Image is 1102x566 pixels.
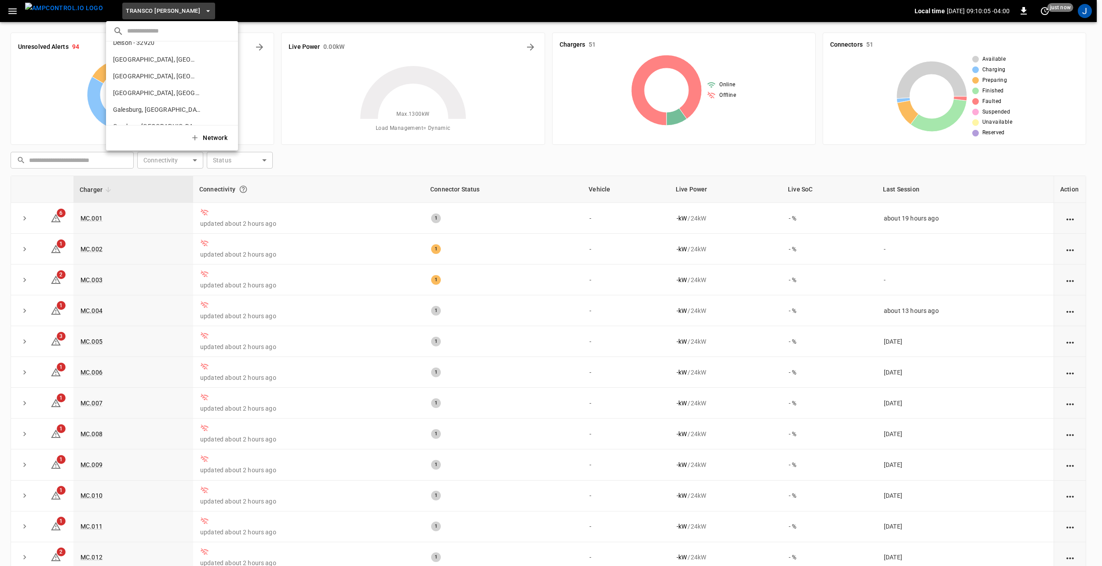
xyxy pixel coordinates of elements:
[113,72,199,81] p: [GEOGRAPHIC_DATA], [GEOGRAPHIC_DATA]
[185,129,234,147] button: Network
[113,105,200,114] p: Galesburg, [GEOGRAPHIC_DATA]
[113,55,199,64] p: [GEOGRAPHIC_DATA], [GEOGRAPHIC_DATA] - 12625
[113,88,201,97] p: [GEOGRAPHIC_DATA], [GEOGRAPHIC_DATA]
[113,38,154,47] p: Delson - 32920
[113,122,199,131] p: Gresham, [GEOGRAPHIC_DATA]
